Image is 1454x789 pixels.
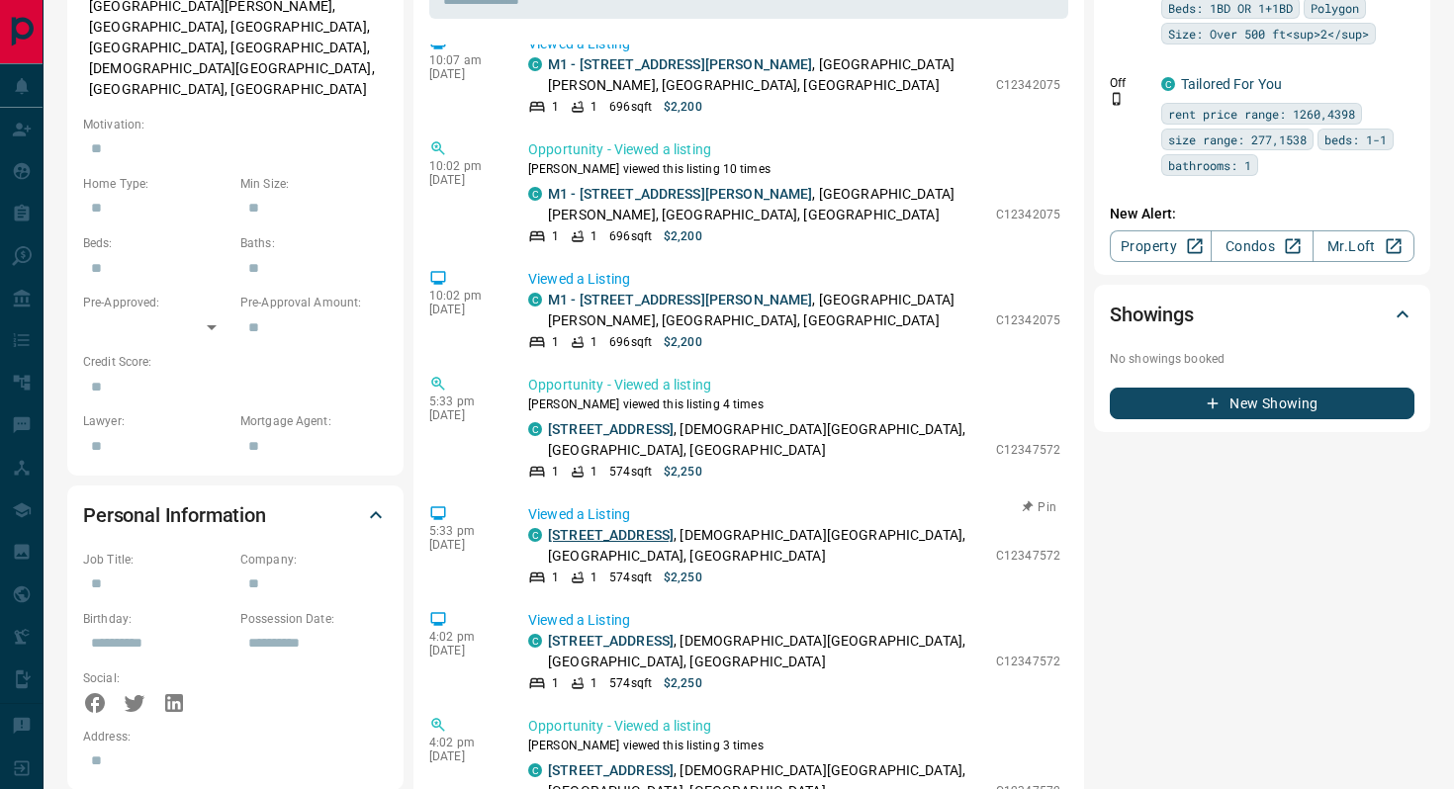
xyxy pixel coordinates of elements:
[429,159,499,173] p: 10:02 pm
[548,184,986,225] p: , [GEOGRAPHIC_DATA][PERSON_NAME], [GEOGRAPHIC_DATA], [GEOGRAPHIC_DATA]
[240,175,388,193] p: Min Size:
[996,311,1060,329] p: C12342075
[83,234,230,252] p: Beds:
[429,538,499,552] p: [DATE]
[552,463,559,481] p: 1
[83,610,230,628] p: Birthday:
[996,547,1060,565] p: C12347572
[591,463,597,481] p: 1
[429,289,499,303] p: 10:02 pm
[664,333,702,351] p: $2,200
[429,524,499,538] p: 5:33 pm
[528,716,1060,737] p: Opportunity - Viewed a listing
[83,669,230,687] p: Social:
[548,631,986,672] p: , [DEMOGRAPHIC_DATA][GEOGRAPHIC_DATA], [GEOGRAPHIC_DATA], [GEOGRAPHIC_DATA]
[552,674,559,692] p: 1
[240,412,388,430] p: Mortgage Agent:
[528,34,1060,54] p: Viewed a Listing
[1313,230,1414,262] a: Mr.Loft
[1110,299,1194,330] h2: Showings
[591,333,597,351] p: 1
[429,644,499,657] p: [DATE]
[528,375,1060,395] p: Opportunity - Viewed a listing
[548,290,986,331] p: , [GEOGRAPHIC_DATA][PERSON_NAME], [GEOGRAPHIC_DATA], [GEOGRAPHIC_DATA]
[528,610,1060,631] p: Viewed a Listing
[548,633,674,649] a: [STREET_ADDRESS]
[528,395,1060,413] p: [PERSON_NAME] viewed this listing 4 times
[664,463,702,481] p: $2,250
[1110,204,1414,224] p: New Alert:
[1110,291,1414,338] div: Showings
[240,234,388,252] p: Baths:
[1324,130,1387,149] span: beds: 1-1
[609,569,652,586] p: 574 sqft
[1110,350,1414,368] p: No showings booked
[996,76,1060,94] p: C12342075
[664,227,702,245] p: $2,200
[609,674,652,692] p: 574 sqft
[83,412,230,430] p: Lawyer:
[240,551,388,569] p: Company:
[1168,130,1307,149] span: size range: 277,1538
[591,569,597,586] p: 1
[240,610,388,628] p: Possession Date:
[429,394,499,408] p: 5:33 pm
[240,294,388,311] p: Pre-Approval Amount:
[548,186,812,202] a: M1 - [STREET_ADDRESS][PERSON_NAME]
[528,269,1060,290] p: Viewed a Listing
[1161,77,1175,91] div: condos.ca
[1110,74,1149,92] p: Off
[591,227,597,245] p: 1
[1168,155,1251,175] span: bathrooms: 1
[552,98,559,116] p: 1
[528,187,542,201] div: condos.ca
[609,227,652,245] p: 696 sqft
[1110,230,1212,262] a: Property
[83,175,230,193] p: Home Type:
[429,749,499,763] p: [DATE]
[528,422,542,436] div: condos.ca
[552,569,559,586] p: 1
[1168,24,1369,44] span: Size: Over 500 ft<sup>2</sup>
[528,504,1060,525] p: Viewed a Listing
[83,353,388,371] p: Credit Score:
[1011,498,1068,516] button: Pin
[552,227,559,245] p: 1
[548,762,674,778] a: [STREET_ADDRESS]
[591,98,597,116] p: 1
[83,499,266,531] h2: Personal Information
[1211,230,1313,262] a: Condos
[528,528,542,542] div: condos.ca
[1110,92,1124,106] svg: Push Notification Only
[609,463,652,481] p: 574 sqft
[996,206,1060,223] p: C12342075
[548,525,986,567] p: , [DEMOGRAPHIC_DATA][GEOGRAPHIC_DATA], [GEOGRAPHIC_DATA], [GEOGRAPHIC_DATA]
[429,173,499,187] p: [DATE]
[429,630,499,644] p: 4:02 pm
[528,634,542,648] div: condos.ca
[528,139,1060,160] p: Opportunity - Viewed a listing
[1168,104,1355,124] span: rent price range: 1260,4398
[548,527,674,543] a: [STREET_ADDRESS]
[528,160,1060,178] p: [PERSON_NAME] viewed this listing 10 times
[591,674,597,692] p: 1
[83,728,388,745] p: Address:
[83,551,230,569] p: Job Title:
[83,491,388,539] div: Personal Information
[429,408,499,422] p: [DATE]
[548,421,674,437] a: [STREET_ADDRESS]
[83,116,388,133] p: Motivation:
[429,67,499,81] p: [DATE]
[609,98,652,116] p: 696 sqft
[664,98,702,116] p: $2,200
[609,333,652,351] p: 696 sqft
[664,674,702,692] p: $2,250
[83,294,230,311] p: Pre-Approved:
[996,653,1060,670] p: C12347572
[429,736,499,749] p: 4:02 pm
[429,303,499,316] p: [DATE]
[528,737,1060,754] p: [PERSON_NAME] viewed this listing 3 times
[528,763,542,777] div: condos.ca
[552,333,559,351] p: 1
[664,569,702,586] p: $2,250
